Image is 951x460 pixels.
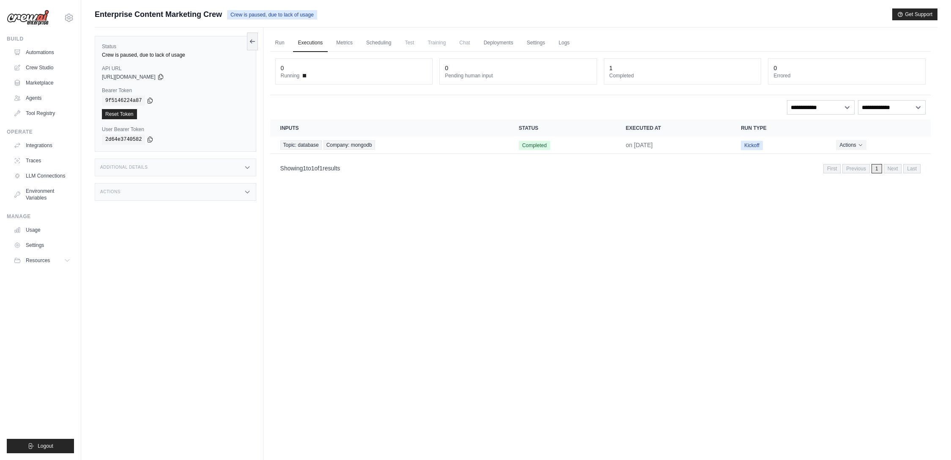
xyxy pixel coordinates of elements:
div: Build [7,36,74,42]
span: Resources [26,257,50,264]
p: Showing to of results [280,164,340,172]
a: Environment Variables [10,184,74,205]
th: Run Type [731,120,826,137]
a: LLM Connections [10,169,74,183]
span: Next [884,164,902,173]
a: Reset Token [102,109,137,119]
div: Crew is paused, due to lack of usage [102,52,249,58]
label: Bearer Token [102,87,249,94]
a: Run [270,34,290,52]
label: API URL [102,65,249,72]
code: 2d64e3740582 [102,134,145,145]
a: Automations [10,46,74,59]
a: Settings [522,34,550,52]
span: 1 [303,165,306,172]
span: 1 [319,165,323,172]
a: View execution details for Topic [280,140,499,150]
label: Status [102,43,249,50]
nav: Pagination [270,157,931,179]
a: Usage [10,223,74,237]
a: Metrics [331,34,358,52]
span: [URL][DOMAIN_NAME] [102,74,156,80]
span: Enterprise Content Marketing Crew [95,8,222,20]
div: 1 [609,64,613,72]
span: Completed [519,141,550,150]
span: First [823,164,841,173]
span: Previous [842,164,870,173]
button: Logout [7,439,74,453]
label: User Bearer Token [102,126,249,133]
span: Test [400,34,419,51]
span: Logout [38,443,53,449]
span: 1 [311,165,315,172]
a: Settings [10,238,74,252]
span: Training is not available until the deployment is complete [422,34,451,51]
button: Get Support [892,8,937,20]
div: Operate [7,129,74,135]
img: Logo [7,10,49,26]
span: Running [281,72,300,79]
a: Executions [293,34,328,52]
span: Topic: database [280,140,322,150]
div: 0 [445,64,448,72]
a: Crew Studio [10,61,74,74]
dt: Completed [609,72,756,79]
h3: Additional Details [100,165,148,170]
a: Integrations [10,139,74,152]
button: Actions for execution [836,140,866,150]
a: Agents [10,91,74,105]
th: Status [509,120,616,137]
time: June 19, 2025 at 21:55 PDT [626,142,653,148]
a: Logs [554,34,575,52]
span: Crew is paused, due to lack of usage [227,10,317,19]
span: Last [903,164,921,173]
button: Resources [10,254,74,267]
a: Deployments [479,34,518,52]
section: Crew executions table [270,120,931,179]
a: Scheduling [361,34,396,52]
div: Manage [7,213,74,220]
nav: Pagination [823,164,921,173]
div: 0 [773,64,777,72]
a: Tool Registry [10,107,74,120]
span: Company: mongodb [323,140,375,150]
th: Executed at [616,120,731,137]
dt: Errored [773,72,920,79]
dt: Pending human input [445,72,592,79]
a: Traces [10,154,74,167]
span: Chat is not available until the deployment is complete [454,34,475,51]
th: Inputs [270,120,509,137]
a: Marketplace [10,76,74,90]
h3: Actions [100,189,121,194]
code: 9f5146224a87 [102,96,145,106]
span: 1 [872,164,882,173]
span: Kickoff [741,141,763,150]
div: 0 [281,64,284,72]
